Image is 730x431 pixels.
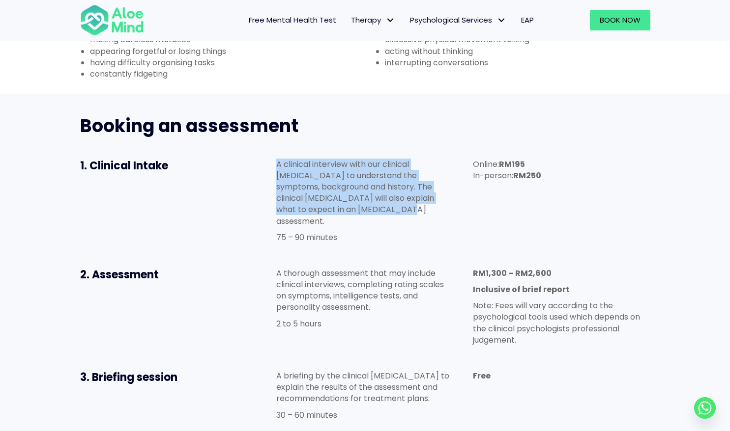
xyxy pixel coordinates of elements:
a: Book Now [590,10,650,30]
a: EAP [514,10,541,30]
img: Aloe mind Logo [80,4,144,36]
li: acting without thinking [385,46,660,57]
span: Psychological Services [410,15,506,25]
p: A thorough assessment that may include clinical interviews, completing rating scales on symptoms,... [276,268,453,313]
span: Psychological Services: submenu [495,13,509,27]
span: Booking an assessment [80,113,298,138]
p: 30 – 60 minutes [276,409,453,421]
a: Free Mental Health Test [241,10,344,30]
a: TherapyTherapy: submenu [344,10,403,30]
b: Free [473,370,491,381]
p: Online: In-person: [473,159,650,181]
span: 2. Assessment [80,267,159,282]
span: Book Now [600,15,641,25]
strong: Inclusive of brief report [473,284,570,295]
li: constantly fidgeting [90,68,365,80]
li: having difficulty organising tasks [90,57,365,68]
p: A clinical interview with our clinical [MEDICAL_DATA] to understand the symptoms, background and ... [276,159,453,227]
p: Note: Fees will vary according to the psychological tools used which depends on the clinical psyc... [473,300,650,346]
span: 1. Clinical Intake [80,158,168,173]
span: 3. Briefing session [80,370,177,385]
li: appearing forgetful or losing things [90,46,365,57]
strong: RM1,300 – RM2,600 [473,268,552,279]
strong: RM250 [513,170,541,181]
nav: Menu [157,10,541,30]
span: EAP [521,15,534,25]
a: Psychological ServicesPsychological Services: submenu [403,10,514,30]
span: Therapy [351,15,395,25]
p: 75 – 90 minutes [276,232,453,243]
a: Whatsapp [694,397,716,419]
span: Therapy: submenu [383,13,398,27]
strong: RM195 [499,159,525,170]
p: A briefing by the clinical [MEDICAL_DATA] to explain the results of the assessment and recommenda... [276,370,453,404]
span: Free Mental Health Test [249,15,336,25]
li: interrupting conversations [385,57,660,68]
p: 2 to 5 hours [276,318,453,329]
